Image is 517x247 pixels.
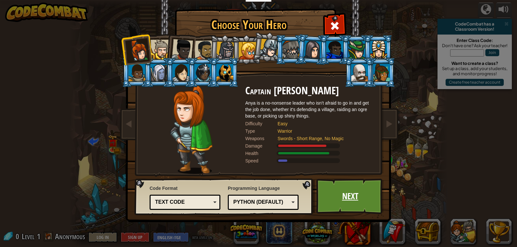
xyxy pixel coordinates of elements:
li: Gordon the Stalwart [320,35,349,64]
div: Python (Default) [233,199,289,206]
div: Speed [245,158,278,164]
div: Weapons [245,135,278,142]
h1: Choose Your Hero [176,18,322,32]
li: Arryn Stonewall [122,58,151,87]
div: Deals 120% of listed Warrior weapon damage. [245,143,375,149]
span: Code Format [150,185,220,191]
div: Difficulty [245,120,278,127]
div: Warrior [278,128,368,134]
div: Moves at 6 meters per second. [245,158,375,164]
img: captain-pose.png [170,85,212,174]
li: Pender Spellbane [364,35,393,64]
img: language-selector-background.png [134,179,315,215]
li: Zana Woodheart [366,58,396,87]
div: Easy [278,120,368,127]
div: Text code [155,199,211,206]
div: Anya is a no-nonsense leader who isn't afraid to go in and get the job done, whether it's defendi... [245,100,375,119]
div: Gains 140% of listed Warrior armor health. [245,150,375,157]
h2: Captain [PERSON_NAME] [245,85,375,97]
li: Captain Anya Weston [121,34,152,65]
li: Ritic the Cold [210,58,239,87]
div: Swords - Short Range, No Magic [278,135,368,142]
li: Senick Steelclaw [276,35,305,64]
div: Damage [245,143,278,149]
li: Lady Ida Justheart [164,33,196,64]
li: Omarn Brewstone [297,34,328,65]
span: Programming Language [228,185,299,191]
li: Nalfar Cryptor [144,58,173,87]
li: Okar Stompfoot [344,58,374,87]
div: Type [245,128,278,134]
a: Next [316,179,384,214]
li: Amara Arrowhead [209,34,240,65]
li: Usara Master Wizard [188,58,217,87]
li: Sir Tharin Thunderfist [144,34,173,63]
li: Miss Hushbaum [232,35,261,64]
li: Hattori Hanzō [252,31,284,63]
li: Illia Shieldsmith [166,58,195,87]
li: Alejandro the Duelist [187,35,217,65]
li: Naria of the Leaf [342,35,371,64]
div: Health [245,150,278,157]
